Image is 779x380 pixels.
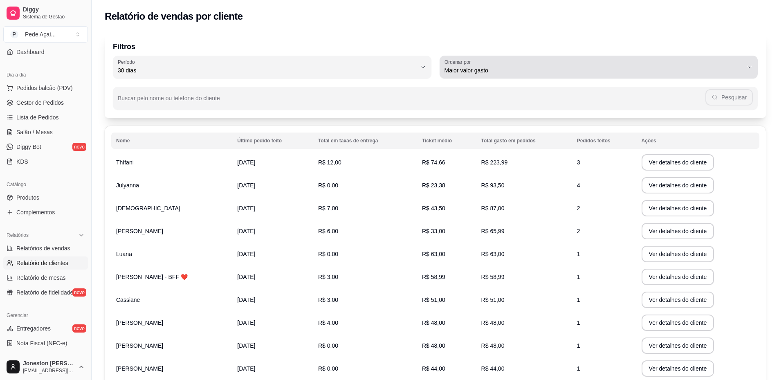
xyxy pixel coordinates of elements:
th: Ações [637,133,759,149]
span: R$ 0,00 [318,251,338,257]
span: R$ 223,99 [481,159,508,166]
span: R$ 4,00 [318,319,338,326]
button: Ver detalhes do cliente [642,154,714,171]
span: KDS [16,157,28,166]
span: R$ 48,00 [422,319,445,326]
label: Período [118,58,137,65]
span: R$ 12,00 [318,159,341,166]
span: Relatórios [7,232,29,238]
span: R$ 43,50 [422,205,445,211]
span: Maior valor gasto [445,66,743,74]
span: R$ 0,00 [318,182,338,189]
span: R$ 48,00 [481,342,505,349]
th: Total em taxas de entrega [313,133,417,149]
span: [PERSON_NAME] [116,342,163,349]
th: Ticket médio [417,133,476,149]
button: Ver detalhes do cliente [642,337,714,354]
span: Lista de Pedidos [16,113,59,121]
span: [DATE] [237,319,255,326]
span: R$ 51,00 [422,297,445,303]
span: Pedidos balcão (PDV) [16,84,73,92]
button: Joneston [PERSON_NAME][EMAIL_ADDRESS][DOMAIN_NAME] [3,357,88,377]
button: Período30 dias [113,56,431,79]
span: R$ 87,00 [481,205,505,211]
span: R$ 48,00 [481,319,505,326]
span: Diggy [23,6,85,13]
button: Ordenar porMaior valor gasto [440,56,758,79]
span: Salão / Mesas [16,128,53,136]
span: R$ 3,00 [318,297,338,303]
span: [PERSON_NAME] - BFF ❤️ [116,274,188,280]
input: Buscar pelo nome ou telefone do cliente [118,97,705,106]
span: Relatório de clientes [16,259,68,267]
span: R$ 23,38 [422,182,445,189]
span: Complementos [16,208,55,216]
span: R$ 51,00 [481,297,505,303]
span: [DATE] [237,228,255,234]
th: Pedidos feitos [572,133,637,149]
span: P [10,30,18,38]
a: Relatório de fidelidadenovo [3,286,88,299]
span: R$ 44,00 [481,365,505,372]
a: Controle de caixa [3,351,88,364]
div: Dia a dia [3,68,88,81]
button: Select a team [3,26,88,43]
span: Cassiane [116,297,140,303]
span: [DEMOGRAPHIC_DATA] [116,205,180,211]
button: Ver detalhes do cliente [642,315,714,331]
span: [DATE] [237,182,255,189]
span: [DATE] [237,205,255,211]
button: Ver detalhes do cliente [642,223,714,239]
a: Complementos [3,206,88,219]
h2: Relatório de vendas por cliente [105,10,243,23]
span: 1 [577,342,580,349]
span: [DATE] [237,251,255,257]
span: [DATE] [237,159,255,166]
span: Luana [116,251,132,257]
span: R$ 58,99 [481,274,505,280]
a: DiggySistema de Gestão [3,3,88,23]
span: R$ 93,50 [481,182,505,189]
a: Lista de Pedidos [3,111,88,124]
p: Filtros [113,41,758,52]
span: Produtos [16,193,39,202]
a: Diggy Botnovo [3,140,88,153]
span: Nota Fiscal (NFC-e) [16,339,67,347]
button: Pedidos balcão (PDV) [3,81,88,94]
span: R$ 48,00 [422,342,445,349]
th: Último pedido feito [232,133,313,149]
span: [PERSON_NAME] [116,365,163,372]
span: 1 [577,297,580,303]
span: R$ 6,00 [318,228,338,234]
span: [PERSON_NAME] [116,319,163,326]
span: Relatório de mesas [16,274,66,282]
span: [EMAIL_ADDRESS][DOMAIN_NAME] [23,367,75,374]
span: R$ 74,66 [422,159,445,166]
span: [DATE] [237,365,255,372]
span: R$ 0,00 [318,342,338,349]
div: Gerenciar [3,309,88,322]
span: 1 [577,319,580,326]
span: 2 [577,228,580,234]
span: Entregadores [16,324,51,333]
a: Relatório de clientes [3,256,88,270]
span: [DATE] [237,342,255,349]
span: [DATE] [237,274,255,280]
div: Catálogo [3,178,88,191]
span: 30 dias [118,66,417,74]
label: Ordenar por [445,58,474,65]
span: Dashboard [16,48,45,56]
span: 2 [577,205,580,211]
button: Ver detalhes do cliente [642,200,714,216]
a: Dashboard [3,45,88,58]
span: R$ 63,00 [481,251,505,257]
button: Ver detalhes do cliente [642,269,714,285]
a: Relatório de mesas [3,271,88,284]
a: Gestor de Pedidos [3,96,88,109]
span: R$ 33,00 [422,228,445,234]
th: Nome [111,133,232,149]
span: R$ 63,00 [422,251,445,257]
span: R$ 3,00 [318,274,338,280]
span: [DATE] [237,297,255,303]
a: Produtos [3,191,88,204]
